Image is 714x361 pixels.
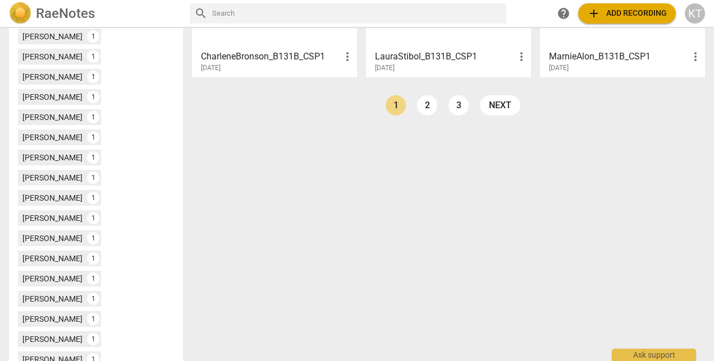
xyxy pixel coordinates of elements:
[201,63,221,73] span: [DATE]
[22,313,83,325] div: [PERSON_NAME]
[549,50,689,63] h3: MarnieAlon_B131B_CSP1
[417,95,437,115] a: Page 2
[448,95,469,115] a: Page 3
[87,131,99,144] div: 1
[9,2,31,25] img: Logo
[685,3,705,24] button: KT
[386,95,406,115] a: Page 1 is your current page
[87,232,99,244] div: 1
[515,50,528,63] span: more_vert
[87,333,99,345] div: 1
[22,91,83,103] div: [PERSON_NAME]
[341,50,354,63] span: more_vert
[375,50,515,63] h3: LauraStibol_B131B_CSP1
[375,63,395,73] span: [DATE]
[87,30,99,43] div: 1
[22,172,83,183] div: [PERSON_NAME]
[22,31,83,42] div: [PERSON_NAME]
[22,212,83,224] div: [PERSON_NAME]
[87,252,99,265] div: 1
[22,132,83,143] div: [PERSON_NAME]
[87,151,99,164] div: 1
[212,4,502,22] input: Search
[22,273,83,284] div: [PERSON_NAME]
[87,91,99,103] div: 1
[22,293,83,304] div: [PERSON_NAME]
[87,212,99,224] div: 1
[480,95,520,115] a: next
[22,152,83,163] div: [PERSON_NAME]
[22,334,83,345] div: [PERSON_NAME]
[22,51,83,62] div: [PERSON_NAME]
[87,172,99,184] div: 1
[9,2,181,25] a: LogoRaeNotes
[549,63,569,73] span: [DATE]
[87,293,99,305] div: 1
[201,50,341,63] h3: CharleneBronson_B131B_CSP1
[587,7,601,20] span: add
[36,6,95,21] h2: RaeNotes
[22,192,83,203] div: [PERSON_NAME]
[87,50,99,63] div: 1
[87,192,99,204] div: 1
[87,313,99,325] div: 1
[612,349,696,361] div: Ask support
[194,7,208,20] span: search
[87,71,99,83] div: 1
[689,50,702,63] span: more_vert
[587,7,667,20] span: Add recording
[578,3,676,24] button: Upload
[22,71,83,82] div: [PERSON_NAME]
[557,7,570,20] span: help
[22,233,83,244] div: [PERSON_NAME]
[22,253,83,264] div: [PERSON_NAME]
[87,111,99,123] div: 1
[553,3,574,24] a: Help
[22,112,83,123] div: [PERSON_NAME]
[87,272,99,285] div: 1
